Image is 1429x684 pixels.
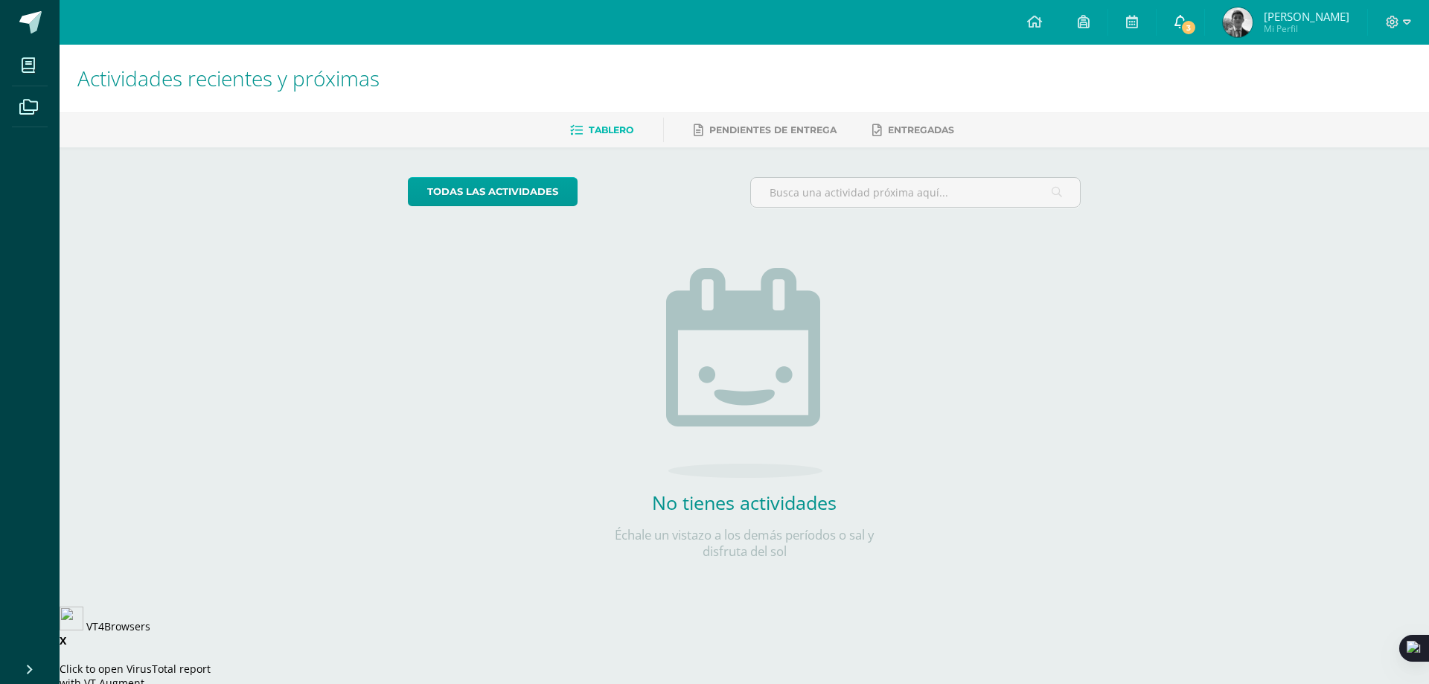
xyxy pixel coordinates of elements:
[60,607,83,630] img: vt-logo.svg
[709,124,837,135] span: Pendientes de entrega
[888,124,954,135] span: Entregadas
[751,178,1081,207] input: Busca una actividad próxima aquí...
[1264,9,1349,24] span: [PERSON_NAME]
[595,490,893,515] h2: No tienes actividades
[60,633,66,648] strong: X
[1180,19,1197,36] span: 3
[666,268,822,478] img: no_activities.png
[1223,7,1253,37] img: b15cf863827e7b7a708415bb8804ae1f.png
[570,118,633,142] a: Tablero
[408,177,578,206] a: todas las Actividades
[589,124,633,135] span: Tablero
[86,619,150,633] a: VT4Browsers
[77,64,380,92] span: Actividades recientes y próximas
[595,527,893,560] p: Échale un vistazo a los demás períodos o sal y disfruta del sol
[1264,22,1349,35] span: Mi Perfil
[694,118,837,142] a: Pendientes de entrega
[872,118,954,142] a: Entregadas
